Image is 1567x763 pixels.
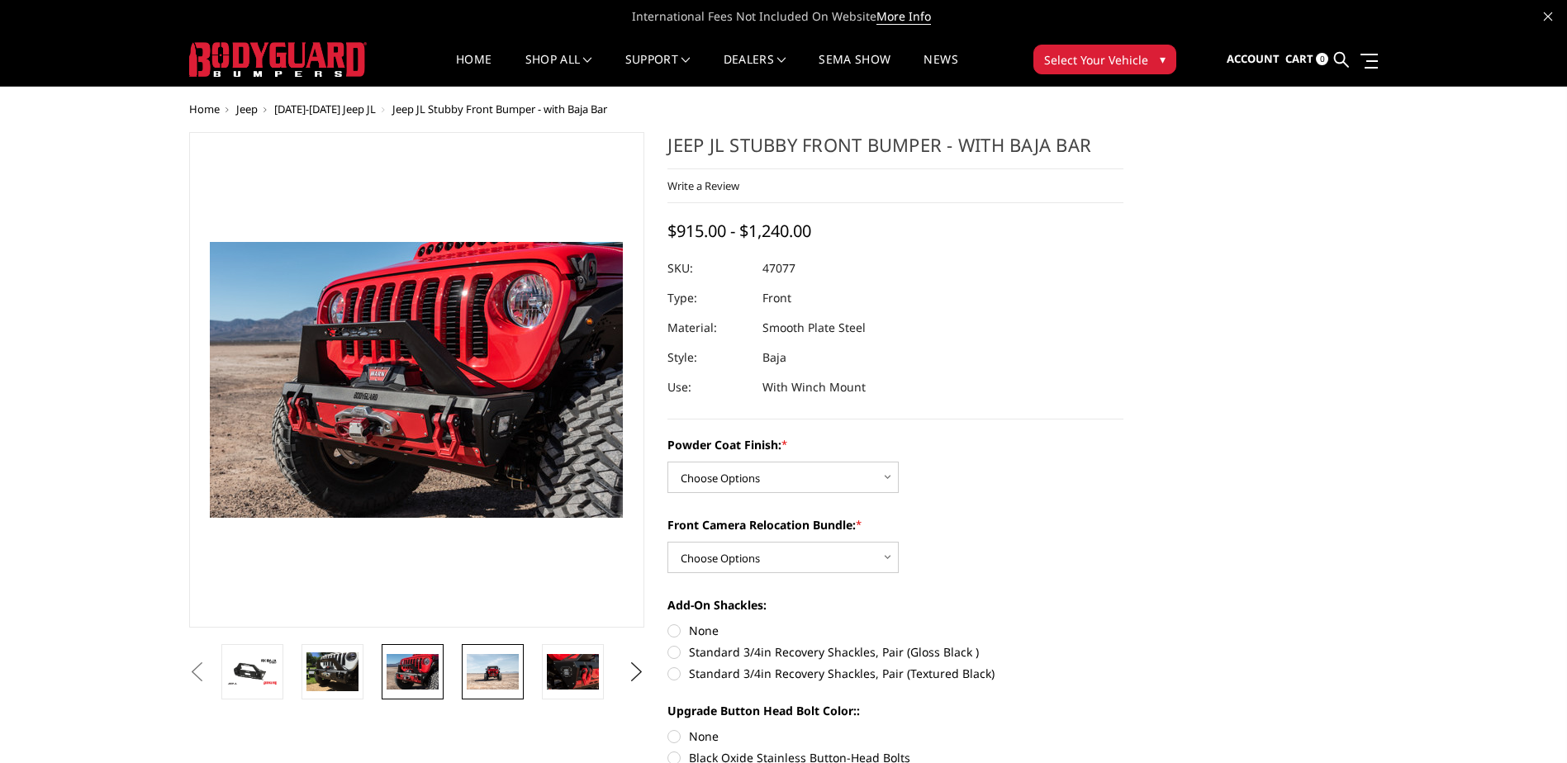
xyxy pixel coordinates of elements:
a: News [924,54,957,86]
dt: Style: [667,343,750,372]
a: [DATE]-[DATE] Jeep JL [274,102,376,116]
span: Select Your Vehicle [1044,51,1148,69]
iframe: Chat Widget [1484,684,1567,763]
label: None [667,622,1123,639]
a: Jeep [236,102,258,116]
span: Jeep JL Stubby Front Bumper - with Baja Bar [392,102,607,116]
img: Jeep JL Stubby Front Bumper - with Baja Bar [547,654,599,689]
img: BODYGUARD BUMPERS [189,42,367,77]
button: Previous [185,660,210,685]
dt: Use: [667,372,750,402]
a: Home [456,54,491,86]
a: More Info [876,8,931,25]
label: Powder Coat Finish: [667,436,1123,453]
dd: Baja [762,343,786,372]
label: Standard 3/4in Recovery Shackles, Pair (Gloss Black ) [667,643,1123,661]
span: 0 [1316,53,1328,65]
label: Upgrade Button Head Bolt Color:: [667,702,1123,719]
label: Standard 3/4in Recovery Shackles, Pair (Textured Black) [667,665,1123,682]
span: Account [1227,51,1280,66]
button: Next [624,660,648,685]
a: Account [1227,37,1280,82]
a: Dealers [724,54,786,86]
dt: SKU: [667,254,750,283]
h1: Jeep JL Stubby Front Bumper - with Baja Bar [667,132,1123,169]
a: Support [625,54,691,86]
button: Select Your Vehicle [1033,45,1176,74]
span: ▾ [1160,50,1166,68]
a: SEMA Show [819,54,890,86]
dt: Type: [667,283,750,313]
a: Jeep JL Stubby Front Bumper - with Baja Bar [189,132,645,628]
img: Jeep JL Stubby Front Bumper - with Baja Bar [226,657,278,686]
dt: Material: [667,313,750,343]
dd: Front [762,283,791,313]
img: Jeep JL Stubby Front Bumper - with Baja Bar [306,652,359,691]
label: None [667,727,1123,745]
a: Cart 0 [1285,37,1328,82]
dd: With Winch Mount [762,372,866,402]
img: Jeep JL Stubby Front Bumper - with Baja Bar [467,654,519,689]
dd: Smooth Plate Steel [762,313,866,343]
span: Cart [1285,51,1313,66]
label: Add-On Shackles: [667,596,1123,614]
a: Home [189,102,220,116]
img: Jeep JL Stubby Front Bumper - with Baja Bar [387,654,439,689]
span: $915.00 - $1,240.00 [667,220,811,242]
dd: 47077 [762,254,795,283]
a: Write a Review [667,178,739,193]
a: shop all [525,54,592,86]
label: Front Camera Relocation Bundle: [667,516,1123,533]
